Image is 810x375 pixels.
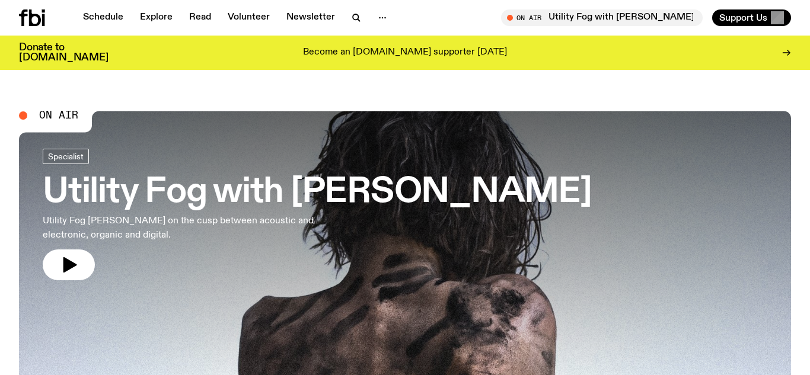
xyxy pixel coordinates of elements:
a: Explore [133,9,180,26]
p: Utility Fog [PERSON_NAME] on the cusp between acoustic and electronic, organic and digital. [43,214,346,242]
a: Volunteer [221,9,277,26]
span: Tune in live [514,13,697,22]
a: Read [182,9,218,26]
button: Support Us [712,9,791,26]
h3: Utility Fog with [PERSON_NAME] [43,176,592,209]
span: On Air [39,110,78,121]
a: Newsletter [279,9,342,26]
p: Become an [DOMAIN_NAME] supporter [DATE] [303,47,507,58]
a: Specialist [43,149,89,164]
a: Schedule [76,9,130,26]
button: On AirUtility Fog with [PERSON_NAME] [501,9,703,26]
span: Specialist [48,152,84,161]
h3: Donate to [DOMAIN_NAME] [19,43,109,63]
span: Support Us [719,12,767,23]
a: Utility Fog with [PERSON_NAME]Utility Fog [PERSON_NAME] on the cusp between acoustic and electron... [43,149,592,280]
